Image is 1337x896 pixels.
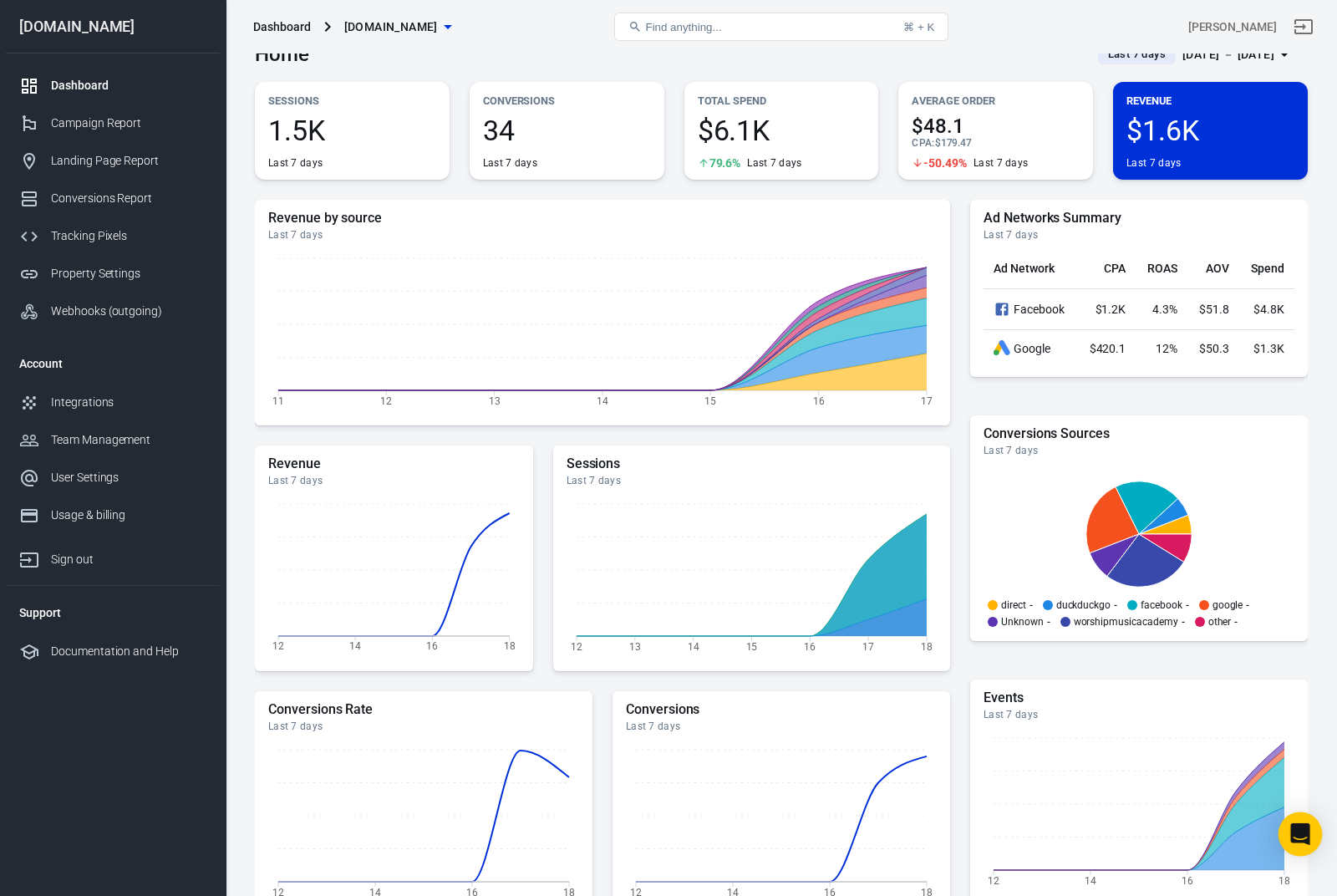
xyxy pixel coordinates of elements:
[272,395,284,406] tspan: 11
[51,431,206,449] div: Team Management
[483,92,651,109] p: Conversions
[1199,342,1229,355] span: $50.3
[6,496,220,534] a: Usage & billing
[984,228,1294,242] div: Last 7 days
[6,104,220,142] a: Campaign Report
[1126,116,1294,145] span: $1.6K
[1279,874,1290,886] tspan: 18
[994,299,1067,319] div: Facebook
[51,507,206,524] div: Usage & billing
[614,13,948,41] button: Find anything...⌘ + K
[504,640,516,652] tspan: 18
[6,255,220,293] a: Property Settings
[747,156,801,170] div: Last 7 days
[704,395,716,406] tspan: 15
[426,640,438,652] tspan: 16
[1253,303,1284,316] span: $4.8K
[6,180,220,217] a: Conversions Report
[6,217,220,255] a: Tracking Pixels
[51,469,206,486] div: User Settings
[862,640,874,652] tspan: 17
[912,116,1080,136] span: $48.1
[1284,7,1324,47] a: Sign out
[1126,156,1181,170] div: Last 7 days
[994,340,1010,357] div: Google Ads
[1001,617,1044,627] p: Unknown
[1199,303,1229,316] span: $51.8
[629,640,641,652] tspan: 13
[903,21,934,33] div: ⌘ + K
[1246,600,1249,610] span: -
[567,456,937,472] h5: Sessions
[51,394,206,411] div: Integrations
[268,456,520,472] h5: Revenue
[51,265,206,283] div: Property Settings
[1136,248,1187,289] th: ROAS
[1208,617,1232,627] p: other
[6,293,220,330] a: Webhooks (outgoing)
[1182,617,1185,627] span: -
[253,18,311,35] div: Dashboard
[984,444,1294,457] div: Last 7 days
[51,643,206,660] div: Documentation and Help
[984,248,1077,289] th: Ad Network
[921,640,933,652] tspan: 18
[1056,600,1111,610] p: duckduckgo
[51,303,206,320] div: Webhooks (outgoing)
[6,593,220,633] li: Support
[1182,44,1274,65] div: [DATE] － [DATE]
[921,395,933,406] tspan: 17
[268,156,323,170] div: Last 7 days
[1152,303,1177,316] span: 4.3%
[1077,248,1136,289] th: CPA
[349,640,361,652] tspan: 14
[745,640,757,652] tspan: 15
[6,344,220,384] li: Account
[923,157,967,169] span: -50.49%
[984,425,1294,442] h5: Conversions Sources
[268,228,937,242] div: Last 7 days
[268,92,436,109] p: Sessions
[698,92,866,109] p: Total Spend
[1279,812,1323,857] div: Open Intercom Messenger
[1096,303,1126,316] span: $1.2K
[1141,600,1182,610] p: facebook
[813,395,825,406] tspan: 16
[51,77,206,94] div: Dashboard
[912,92,1080,109] p: Average Order
[984,690,1294,706] h5: Events
[51,551,206,568] div: Sign out
[338,12,458,43] button: [DOMAIN_NAME]
[489,395,501,406] tspan: 13
[1029,600,1033,610] span: -
[6,421,220,459] a: Team Management
[1212,600,1243,610] p: google
[380,395,392,406] tspan: 12
[51,190,206,207] div: Conversions Report
[268,474,520,487] div: Last 7 days
[935,137,973,149] span: $179.47
[645,21,721,33] span: Find anything...
[6,19,220,34] div: [DOMAIN_NAME]
[1186,600,1189,610] span: -
[1126,92,1294,109] p: Revenue
[1085,874,1096,886] tspan: 14
[268,720,579,733] div: Last 7 days
[974,156,1028,170] div: Last 7 days
[994,340,1067,357] div: Google
[6,142,220,180] a: Landing Page Report
[51,152,206,170] div: Landing Page Report
[709,157,741,169] span: 79.6%
[268,210,937,227] h5: Revenue by source
[1001,600,1026,610] p: direct
[597,395,608,406] tspan: 14
[626,701,937,718] h5: Conversions
[567,474,937,487] div: Last 7 days
[255,43,309,66] h3: Home
[6,534,220,578] a: Sign out
[687,640,699,652] tspan: 14
[268,116,436,145] span: 1.5K
[51,227,206,245] div: Tracking Pixels
[804,640,816,652] tspan: 16
[1074,617,1178,627] p: worshipmusicacademy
